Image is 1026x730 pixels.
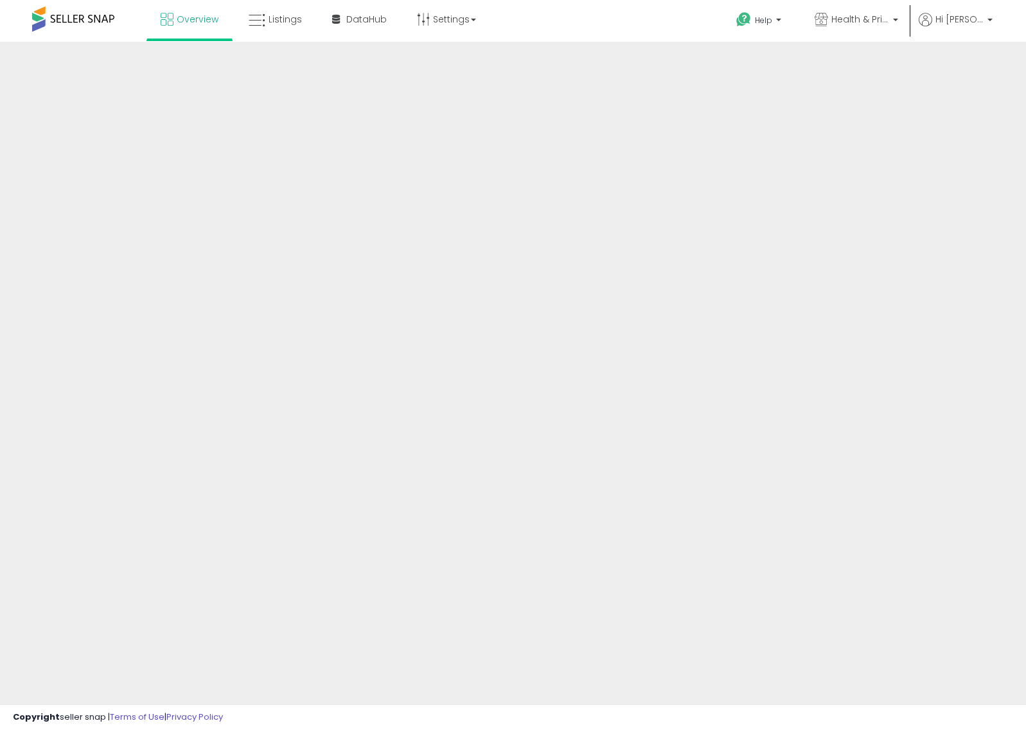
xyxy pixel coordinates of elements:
[726,2,794,42] a: Help
[755,15,772,26] span: Help
[177,13,218,26] span: Overview
[831,13,889,26] span: Health & Prime
[346,13,387,26] span: DataHub
[935,13,984,26] span: Hi [PERSON_NAME]
[269,13,302,26] span: Listings
[919,13,993,42] a: Hi [PERSON_NAME]
[736,12,752,28] i: Get Help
